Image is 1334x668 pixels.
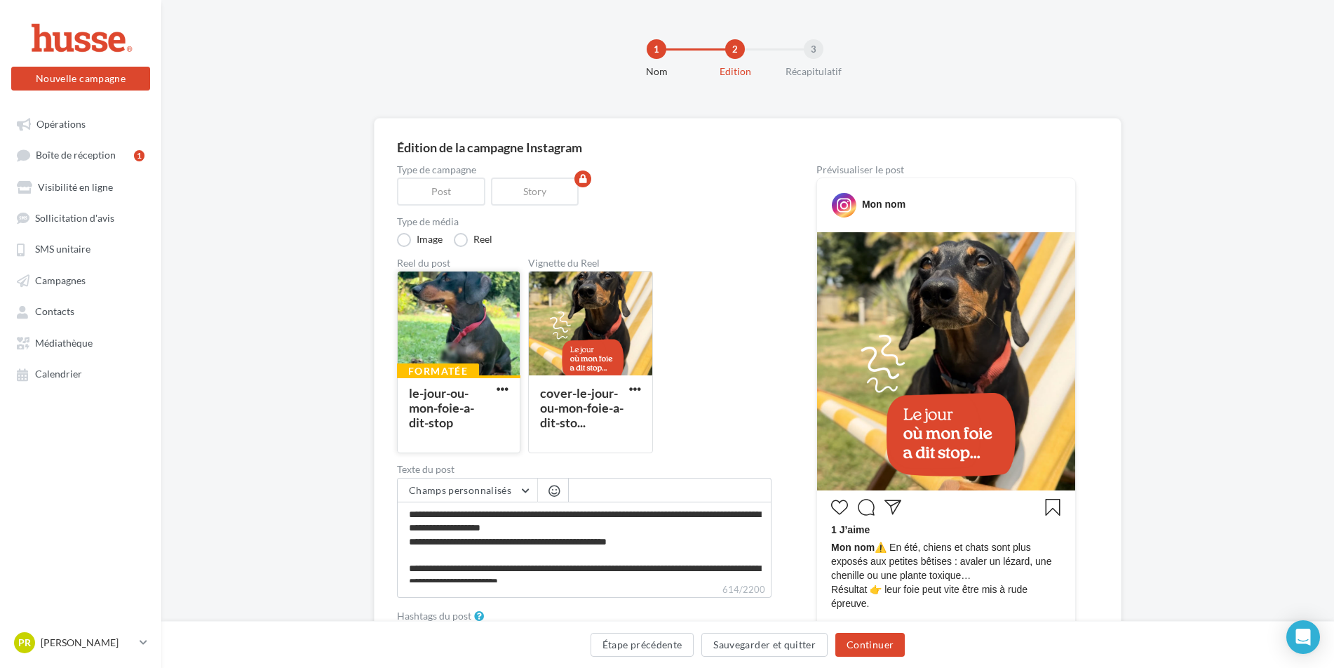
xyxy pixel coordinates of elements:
a: Calendrier [8,361,153,386]
a: Visibilité en ligne [8,174,153,199]
div: Formatée [397,363,479,379]
button: Sauvegarder et quitter [701,633,828,657]
button: Étape précédente [591,633,694,657]
span: Médiathèque [35,337,93,349]
div: Mon nom [862,197,905,211]
span: Mon nom [831,542,875,553]
span: Opérations [36,118,86,130]
a: Sollicitation d'avis [8,205,153,230]
label: Hashtags du post [397,611,471,621]
label: 614/2200 [397,582,772,598]
div: 1 [647,39,666,59]
span: Calendrier [35,368,82,380]
span: Visibilité en ligne [38,181,113,193]
span: Contacts [35,306,74,318]
div: Prévisualiser le post [816,165,1076,175]
p: [PERSON_NAME] [41,636,134,650]
span: Boîte de réception [36,149,116,161]
span: Campagnes [35,274,86,286]
div: Open Intercom Messenger [1286,620,1320,654]
a: SMS unitaire [8,236,153,261]
label: Reel [454,233,492,247]
div: cover-le-jour-ou-mon-foie-a-dit-sto... [540,385,624,430]
a: Opérations [8,111,153,136]
a: Boîte de réception1 [8,142,153,168]
label: Texte du post [397,465,772,474]
label: Type de média [397,217,772,227]
a: Médiathèque [8,330,153,355]
span: Sollicitation d'avis [35,212,114,224]
svg: Enregistrer [1044,499,1061,516]
a: PR [PERSON_NAME] [11,629,150,656]
div: Reel du post [397,258,520,268]
span: SMS unitaire [35,243,90,255]
div: Récapitulatif [769,65,858,79]
div: Vignette du Reel [528,258,653,268]
div: le-jour-ou-mon-foie-a-dit-stop [409,385,474,430]
button: Champs personnalisés [398,479,537,502]
svg: Partager la publication [884,499,901,516]
svg: J’aime [831,499,848,516]
label: Type de campagne [397,165,772,175]
a: Campagnes [8,267,153,293]
div: 1 [134,150,144,161]
svg: Commenter [858,499,875,516]
label: Image [397,233,443,247]
div: 3 [804,39,823,59]
span: Champs personnalisés [409,484,511,496]
div: Edition [690,65,780,79]
button: Nouvelle campagne [11,67,150,91]
button: Continuer [835,633,905,657]
div: Édition de la campagne Instagram [397,141,1098,154]
div: Nom [612,65,701,79]
div: 1 J’aime [831,523,1061,540]
div: 2 [725,39,745,59]
span: PR [18,636,31,650]
a: Contacts [8,298,153,323]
